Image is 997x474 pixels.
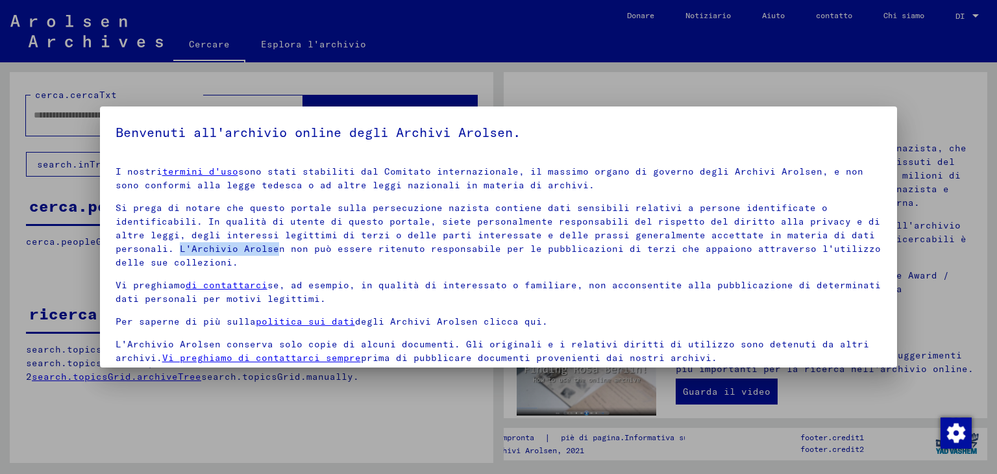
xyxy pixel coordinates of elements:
[116,166,162,177] font: I nostri
[256,316,355,327] a: politica sui dati
[116,279,881,305] font: se, ad esempio, in qualità di interessato o familiare, non acconsentite alla pubblicazione di det...
[940,417,971,448] div: Modifica consenso
[116,316,256,327] font: Per saperne di più sulla
[116,279,186,291] font: Vi preghiamo
[355,316,548,327] font: degli Archivi Arolsen clicca qui.
[116,124,521,140] font: Benvenuti all'archivio online degli Archivi Arolsen.
[116,166,863,191] font: sono stati stabiliti dal Comitato internazionale, il massimo organo di governo degli Archivi Arol...
[162,166,238,177] a: termini d'uso
[941,418,972,449] img: Modifica consenso
[361,352,717,364] font: prima di pubblicare documenti provenienti dai nostri archivi.
[116,338,869,364] font: L'Archivio Arolsen conserva solo copie di alcuni documenti. Gli originali e i relativi diritti di...
[186,279,267,291] a: di contattarci
[162,352,361,364] a: Vi preghiamo di contattarci sempre
[116,202,881,268] font: Si prega di notare che questo portale sulla persecuzione nazista contiene dati sensibili relativi...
